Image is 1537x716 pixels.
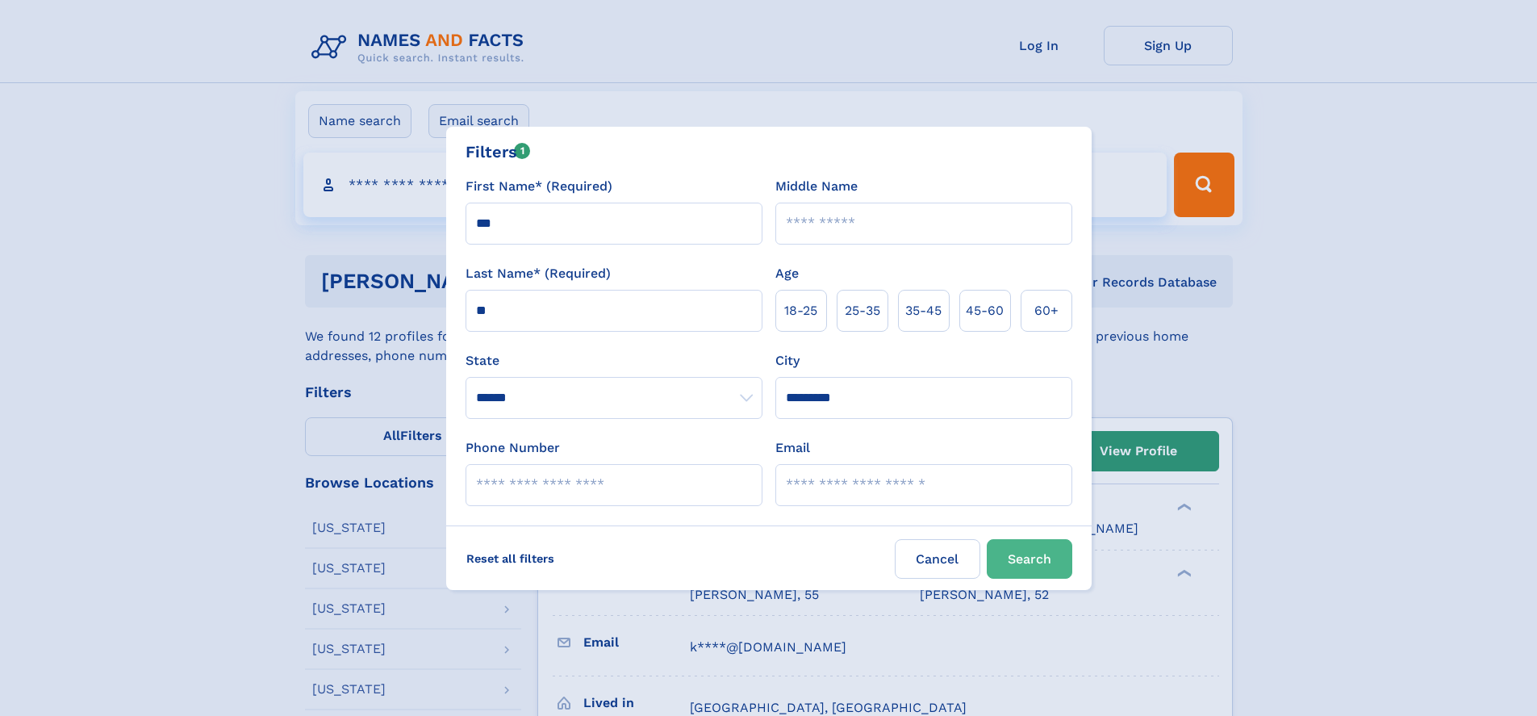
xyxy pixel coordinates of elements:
label: Middle Name [775,177,858,196]
label: City [775,351,800,371]
div: Filters [466,140,531,164]
label: First Name* (Required) [466,177,612,196]
span: 35‑45 [905,301,942,320]
button: Search [987,539,1072,579]
label: State [466,351,762,371]
label: Cancel [895,539,980,579]
label: Age [775,264,799,283]
label: Phone Number [466,438,560,458]
label: Email [775,438,810,458]
label: Last Name* (Required) [466,264,611,283]
span: 60+ [1034,301,1059,320]
label: Reset all filters [456,539,565,578]
span: 25‑35 [845,301,880,320]
span: 45‑60 [966,301,1004,320]
span: 18‑25 [784,301,817,320]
